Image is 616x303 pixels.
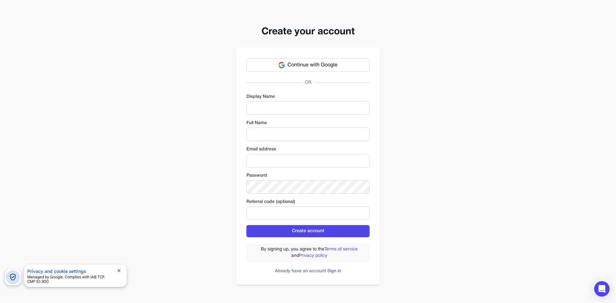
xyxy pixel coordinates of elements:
button: Continue with Google [246,58,370,72]
h2: Create your account [236,26,380,38]
label: Display Name [246,94,370,100]
a: Sign in [327,269,341,273]
span: Continue with Google [287,61,338,69]
img: Google [278,62,285,68]
a: Terms of service [324,247,358,251]
a: Privacy policy [299,254,327,258]
label: Full Name [246,120,370,126]
span: OR [302,80,314,86]
label: Email address [246,146,370,153]
label: Referral code (optional) [246,199,370,205]
p: Already have an account [246,268,370,274]
label: By signing up, you agree to the and [253,246,366,259]
button: Create account [246,225,370,237]
div: Open Intercom Messenger [594,281,610,297]
label: Password [246,173,370,179]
